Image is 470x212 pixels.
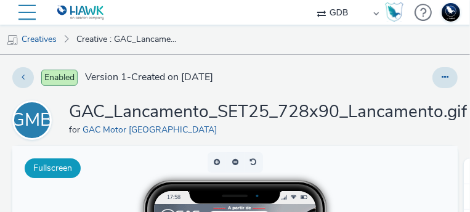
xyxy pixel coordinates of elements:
[12,114,57,126] a: GMB
[155,47,168,54] span: 17:58
[25,158,81,178] button: Fullscreen
[142,58,456,97] img: Advertisement preview
[385,2,403,22] img: Hawk Academy
[69,100,467,124] h1: GAC_Lancamento_SET25_728x90_Lancamento.gif
[69,124,83,136] span: for
[6,34,18,46] img: mobile
[41,70,78,86] span: Enabled
[57,5,105,20] img: undefined Logo
[70,25,188,54] a: Creative : GAC_Lancamento_SET25_728x90_Lancamento.gif
[83,124,222,136] a: GAC Motor [GEOGRAPHIC_DATA]
[385,2,408,22] a: Hawk Academy
[85,70,213,84] span: Version 1 - Created on [DATE]
[12,103,53,137] div: GMB
[442,3,460,22] img: Support Hawk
